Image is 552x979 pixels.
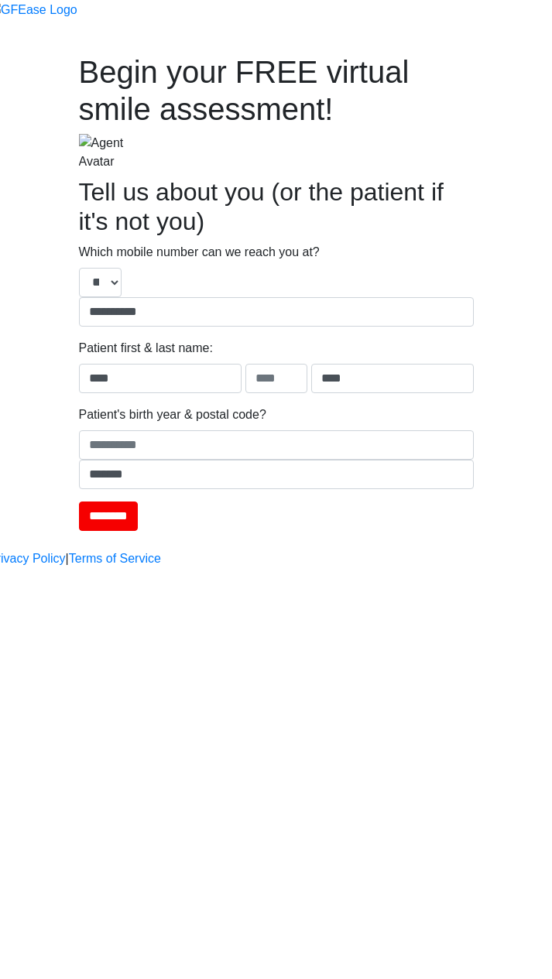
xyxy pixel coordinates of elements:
img: Agent Avatar [79,134,125,171]
a: Terms of Service [69,549,161,568]
label: Which mobile number can we reach you at? [79,243,320,262]
label: Patient's birth year & postal code? [79,406,266,424]
label: Patient first & last name: [79,339,213,358]
a: | [66,549,69,568]
h2: Tell us about you (or the patient if it's not you) [79,177,474,237]
h1: Begin your FREE virtual smile assessment! [79,53,474,128]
